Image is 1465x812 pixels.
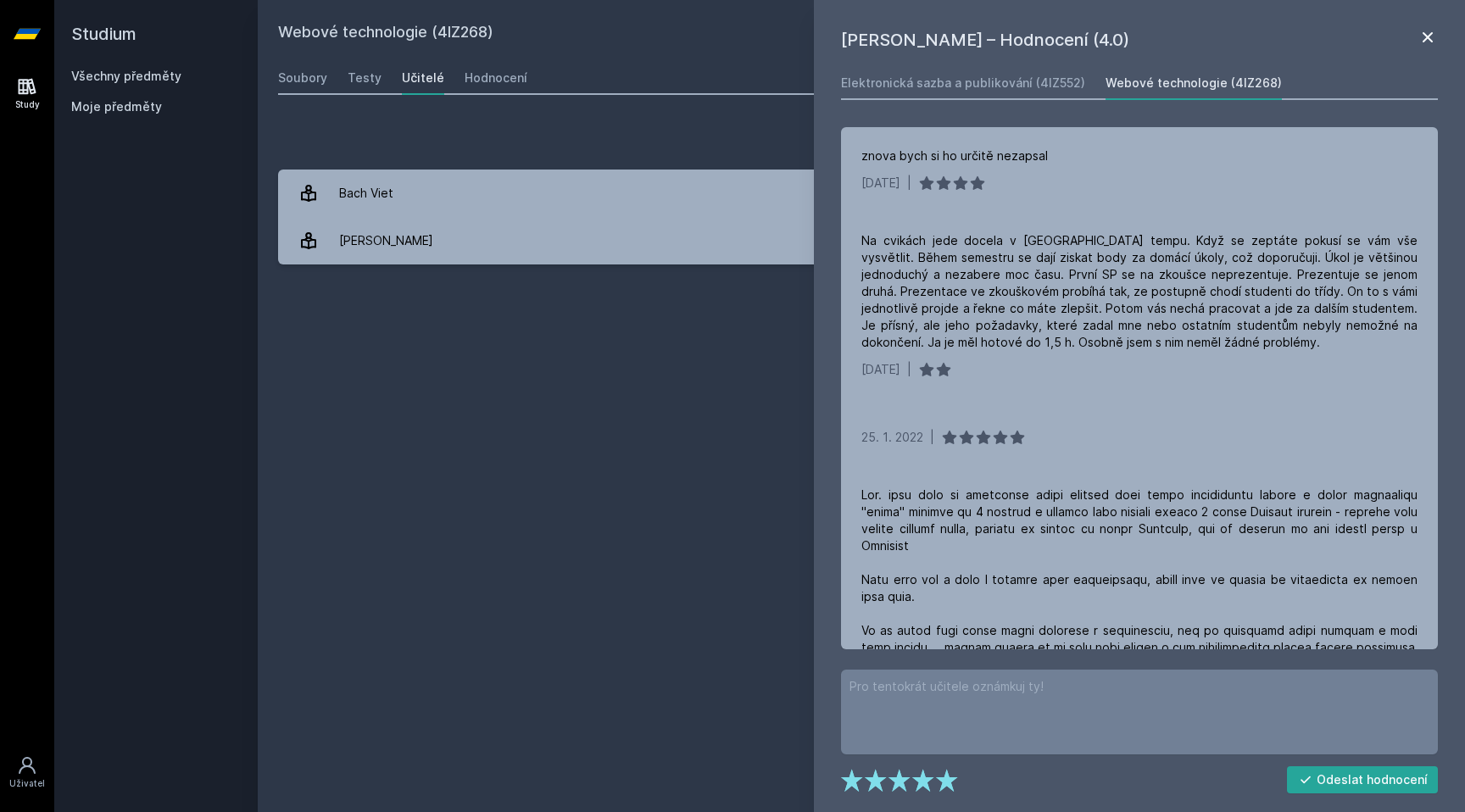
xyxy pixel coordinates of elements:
div: Uživatel [9,777,45,790]
a: Všechny předměty [71,69,181,83]
a: Bach Viet 8 hodnocení 2.3 [278,170,1445,217]
div: Soubory [278,70,327,86]
div: znova bych si ho určitě nezapsal [861,147,1048,164]
div: Hodnocení [465,70,527,86]
div: Bach Viet [339,176,393,210]
a: Soubory [278,61,327,95]
div: Testy [348,70,382,86]
div: [DATE] [861,175,900,192]
div: Učitelé [402,70,444,86]
a: Učitelé [402,61,444,95]
a: Uživatel [3,747,51,798]
div: Na cvikách jede docela v [GEOGRAPHIC_DATA] tempu. Když se zeptáte pokusí se vám vše vysvětlit. Bě... [861,232,1418,351]
h2: Webové technologie (4IZ268) [278,20,1255,47]
div: [PERSON_NAME] [339,224,433,258]
a: Study [3,68,51,120]
div: | [907,175,911,192]
a: [PERSON_NAME] 4 hodnocení 4.0 [278,217,1445,264]
div: Study [15,98,40,111]
a: Testy [348,61,382,95]
a: Hodnocení [465,61,527,95]
span: Moje předměty [71,98,162,115]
